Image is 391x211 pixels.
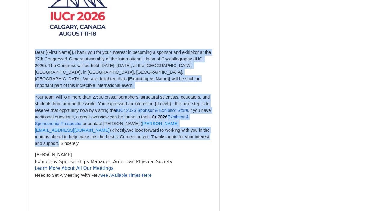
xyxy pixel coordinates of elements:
[116,108,189,113] span: IUCr 2026 Sponsor & Exhibitor Store.
[35,114,189,126] a: IUCr 2026Exhibitor & Sponsorship Prospectus
[147,115,168,119] span: IUCr 2026
[35,166,114,171] a: Learn More About All Our Meetings
[35,121,178,133] a: [PERSON_NAME][EMAIL_ADDRESS][DOMAIN_NAME]
[35,115,189,126] span: Exhibitor & Sponsorship Prospectus
[361,182,391,211] iframe: Chat Widget
[35,128,210,146] span: We look forward to working with you in the months ahead to help make this the best IUCr meeting y...
[100,173,151,178] a: See Available Times Here
[35,50,74,55] span: Dear {{First Name}},
[35,108,211,119] span: If you have additional questions, a great overview can be found in the
[35,151,213,158] div: [PERSON_NAME]
[35,121,178,133] span: or contact [PERSON_NAME] ( ) directly.
[35,50,211,88] span: Thank you for your interest in becoming a sponsor and exhibitor at the 27th Congress & General As...
[35,173,100,178] span: Need to Set A Meeting With Me?
[35,158,213,165] div: Exhibits & Sponsorships Manager, American Physical Society
[35,95,210,113] span: Your team will join more than 2,500 crystallographers, structural scientists, educators, and stud...
[116,107,189,113] a: IUCr 2026 Sponsor & Exhibitor Store.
